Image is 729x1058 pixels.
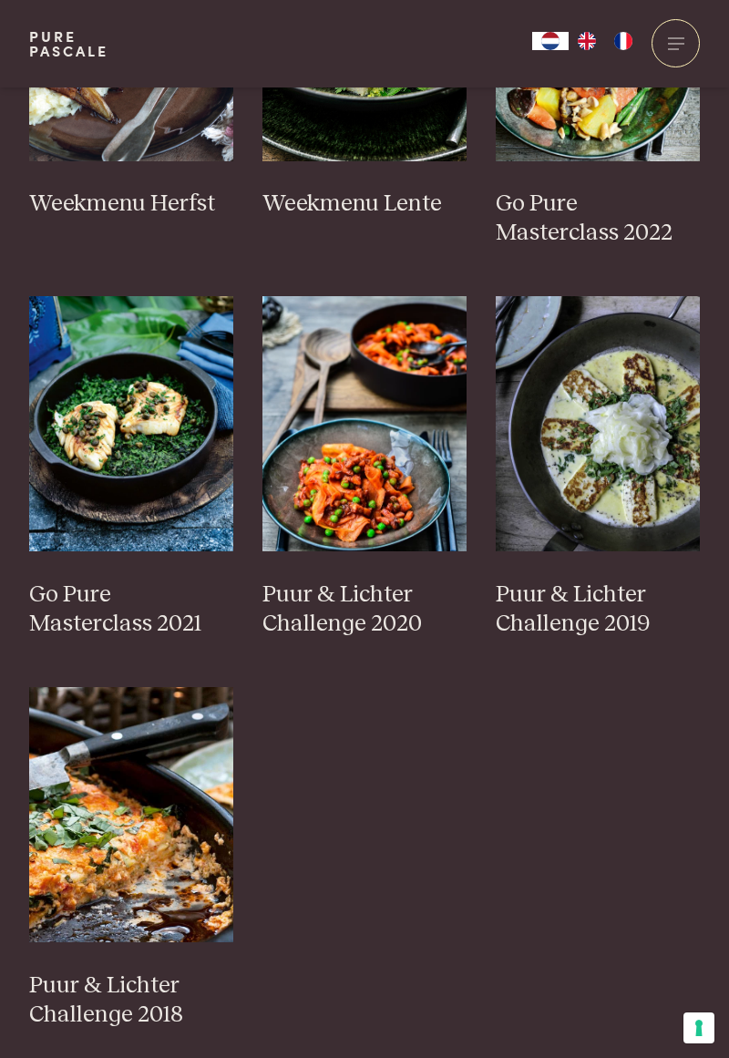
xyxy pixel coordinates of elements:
[605,32,642,50] a: FR
[29,296,233,639] a: Go Pure Masterclass 2021 Go Pure Masterclass 2021
[29,190,233,219] h3: Weekmenu Herfst
[29,687,233,942] img: Puur &#038; Lichter Challenge 2018
[262,190,467,219] h3: Weekmenu Lente
[569,32,605,50] a: EN
[496,296,700,639] a: Puur &#038; Lichter Challenge 2019 Puur & Lichter Challenge 2019
[496,580,700,639] h3: Puur & Lichter Challenge 2019
[532,32,569,50] div: Language
[29,29,108,58] a: PurePascale
[262,296,467,551] img: Puur &#038; Lichter Challenge 2020
[496,296,700,551] img: Puur &#038; Lichter Challenge 2019
[262,580,467,639] h3: Puur & Lichter Challenge 2020
[532,32,642,50] aside: Language selected: Nederlands
[29,580,233,639] h3: Go Pure Masterclass 2021
[532,32,569,50] a: NL
[683,1012,714,1043] button: Uw voorkeuren voor toestemming voor trackingtechnologieën
[496,190,700,248] h3: Go Pure Masterclass 2022
[262,296,467,639] a: Puur &#038; Lichter Challenge 2020 Puur & Lichter Challenge 2020
[29,296,233,551] img: Go Pure Masterclass 2021
[569,32,642,50] ul: Language list
[29,971,233,1030] h3: Puur & Lichter Challenge 2018
[29,687,233,1030] a: Puur &#038; Lichter Challenge 2018 Puur & Lichter Challenge 2018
